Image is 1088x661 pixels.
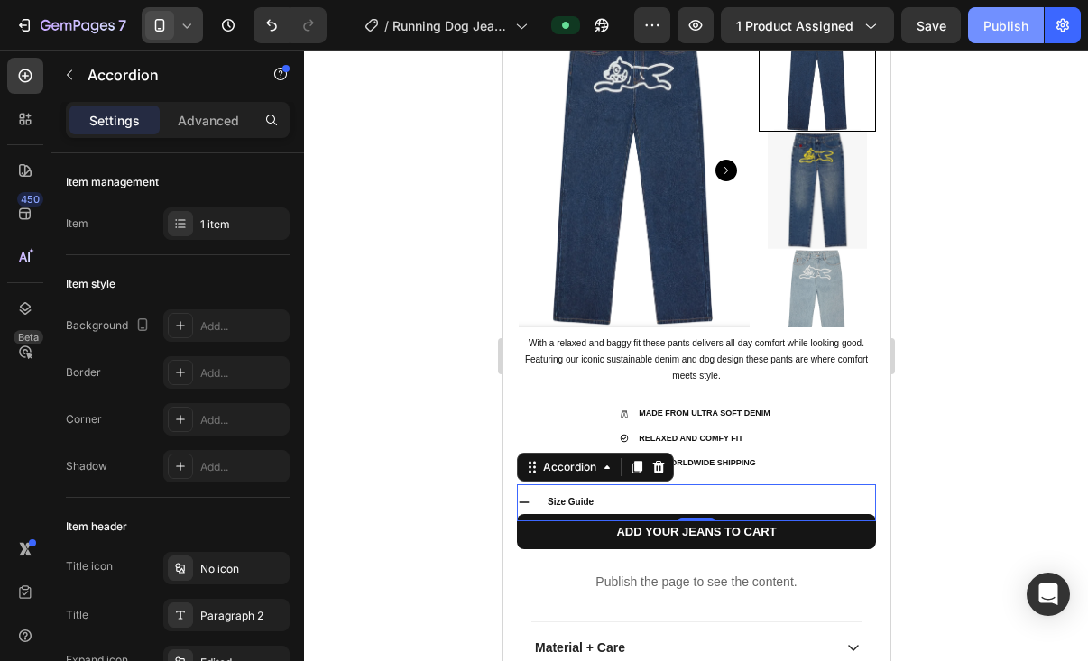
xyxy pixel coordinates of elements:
[66,216,88,232] div: Item
[254,7,327,43] div: Undo/Redo
[89,111,140,130] p: Settings
[200,365,285,381] div: Add...
[66,314,153,338] div: Background
[66,174,159,190] div: Item management
[200,318,285,335] div: Add...
[392,16,508,35] span: Running Dog Jeans
[983,16,1028,35] div: Publish
[917,18,946,33] span: Save
[66,558,113,574] div: Title icon
[200,459,285,475] div: Add...
[178,111,239,130] p: Advanced
[200,216,285,233] div: 1 item
[88,64,241,86] p: Accordion
[7,7,134,43] button: 7
[66,607,88,623] div: Title
[384,16,389,35] span: /
[200,561,285,577] div: No icon
[200,608,285,624] div: Paragraph 2
[66,519,127,535] div: Item header
[118,14,126,36] p: 7
[503,50,890,661] iframe: Design area
[17,192,43,207] div: 450
[736,16,853,35] span: 1 product assigned
[66,276,115,292] div: Item style
[66,364,101,381] div: Border
[66,458,107,474] div: Shadow
[14,330,43,344] div: Beta
[1027,573,1070,616] div: Open Intercom Messenger
[721,7,894,43] button: 1 product assigned
[200,412,285,428] div: Add...
[901,7,961,43] button: Save
[66,411,102,427] div: Corner
[968,7,1044,43] button: Publish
